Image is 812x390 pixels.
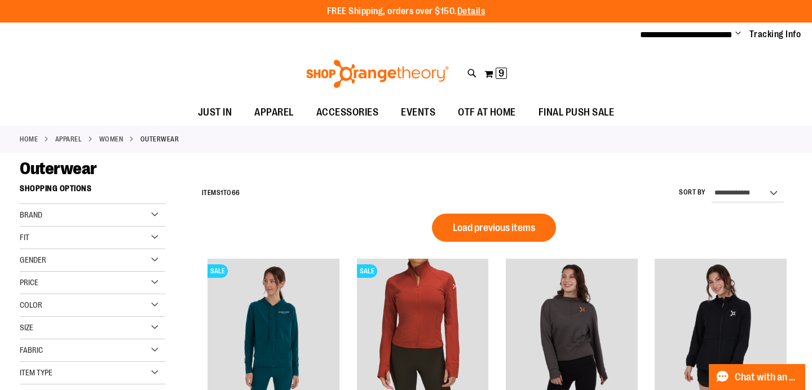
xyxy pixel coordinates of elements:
[20,134,38,144] a: Home
[709,364,806,390] button: Chat with an Expert
[316,100,379,125] span: ACCESSORIES
[140,134,179,144] strong: Outerwear
[679,188,706,197] label: Sort By
[220,189,223,197] span: 1
[20,179,165,204] strong: Shopping Options
[198,100,232,125] span: JUST IN
[453,222,535,233] span: Load previous items
[20,368,52,377] span: Item Type
[735,29,741,40] button: Account menu
[20,278,38,287] span: Price
[202,184,240,202] h2: Items to
[254,100,294,125] span: APPAREL
[20,300,42,309] span: Color
[99,134,123,144] a: WOMEN
[20,210,42,219] span: Brand
[327,5,486,18] p: FREE Shipping, orders over $150.
[457,6,486,16] a: Details
[20,159,97,178] span: Outerwear
[304,60,451,88] img: Shop Orangetheory
[20,233,29,242] span: Fit
[357,264,377,278] span: SALE
[232,189,240,197] span: 66
[208,264,228,278] span: SALE
[749,28,801,41] a: Tracking Info
[20,255,46,264] span: Gender
[432,214,556,242] button: Load previous items
[735,372,798,383] span: Chat with an Expert
[458,100,516,125] span: OTF AT HOME
[498,68,504,79] span: 9
[401,100,435,125] span: EVENTS
[20,345,43,354] span: Fabric
[55,134,82,144] a: APPAREL
[20,323,33,332] span: Size
[539,100,615,125] span: FINAL PUSH SALE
